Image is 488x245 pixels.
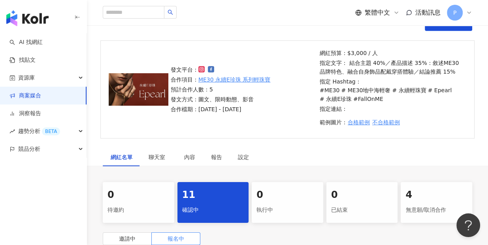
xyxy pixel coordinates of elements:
[353,95,383,103] p: #FallOnME
[198,75,271,84] a: ME30 永續E珍珠 系列輕珠寶
[9,129,15,134] span: rise
[182,188,244,202] div: 11
[171,75,271,84] p: 合作項目：
[9,92,41,100] a: 商案媒合
[392,86,426,95] p: # 永續輕珠寶
[238,153,249,161] div: 設定
[18,122,60,140] span: 趨勢分析
[9,56,36,64] a: 找貼文
[331,188,393,202] div: 0
[372,114,400,130] button: 不合格範例
[320,86,339,95] p: #ME30
[6,10,49,26] img: logo
[320,114,464,130] p: 範例圖片：
[109,73,168,106] img: ME30 永續E珍珠 系列輕珠寶
[171,105,271,114] p: 合作檔期：[DATE] - [DATE]
[331,203,393,217] div: 已結束
[347,114,370,130] button: 合格範例
[107,203,170,217] div: 待邀約
[168,236,184,242] span: 報名中
[348,119,370,125] span: 合格範例
[171,65,271,74] p: 發文平台：
[320,77,464,103] p: 指定 Hashtag：
[320,49,464,57] p: 網紅預算：$3,000 / 人
[341,86,390,95] p: # ME30地中海輕奢
[211,153,222,161] div: 報告
[18,140,40,158] span: 競品分析
[320,59,464,76] p: 指定文字： 結合主題 40%／產品描述 35%：敘述ME30品牌特色、融合自身飾品配戴穿搭體驗／結論推薦 15%
[428,86,452,95] p: # Epearl
[453,8,456,17] span: P
[171,85,271,94] p: 預計合作人數：5
[9,38,43,46] a: searchAI 找網紅
[111,153,133,161] div: 網紅名單
[456,213,480,237] iframe: Help Scout Beacon - Open
[320,95,352,103] p: # 永續E珍珠
[372,119,400,125] span: 不合格範例
[415,9,441,16] span: 活動訊息
[405,188,467,202] div: 4
[42,127,60,135] div: BETA
[9,110,41,118] a: 洞察報告
[320,104,464,113] p: 指定連結：
[168,9,173,15] span: search
[184,153,195,161] div: 內容
[149,154,168,160] span: 聊天室
[256,203,318,217] div: 執行中
[107,188,170,202] div: 0
[182,203,244,217] div: 確認中
[365,8,390,17] span: 繁體中文
[18,69,35,87] span: 資源庫
[171,95,271,104] p: 發文方式：圖文、限時動態、影音
[256,188,318,202] div: 0
[405,203,467,217] div: 無意願/取消合作
[119,236,136,242] span: 邀請中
